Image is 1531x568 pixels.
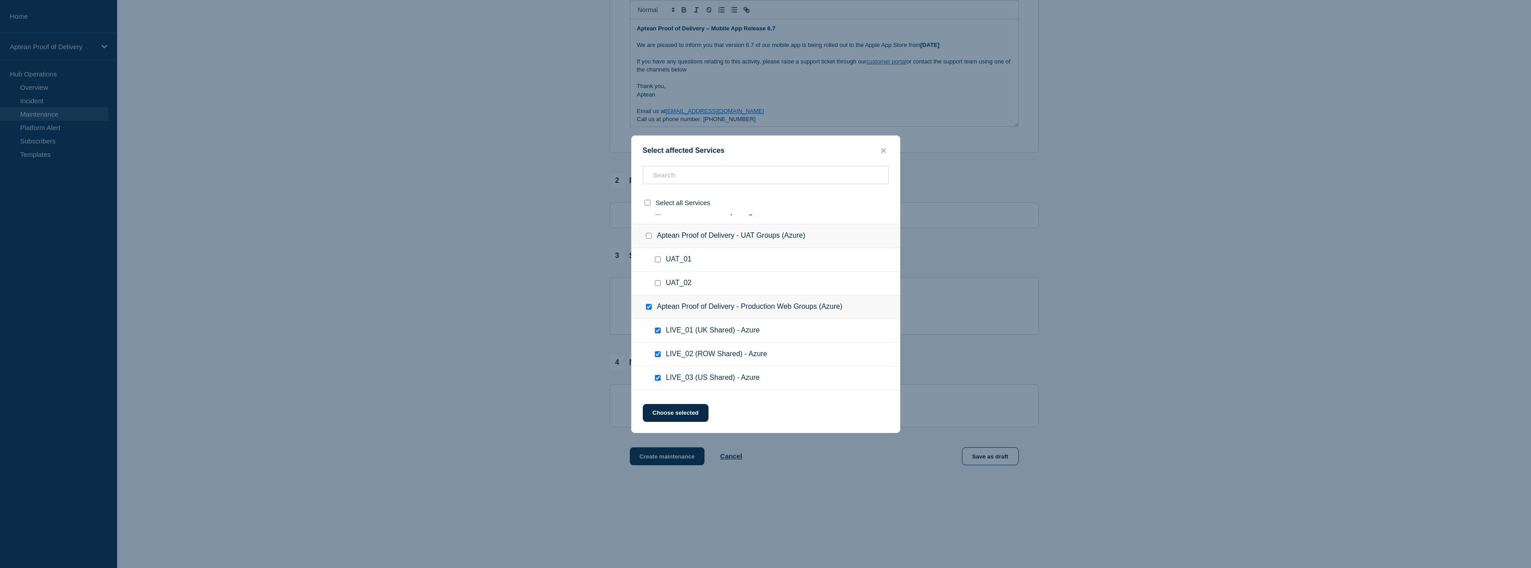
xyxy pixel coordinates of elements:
div: Aptean Proof of Delivery - Production Web Groups (Azure) [632,295,900,319]
span: UAT_01 [666,255,692,264]
input: LIVE_02 (ROW Shared) - Azure checkbox [655,351,661,357]
div: Aptean Proof of Delivery - UAT Groups (Azure) [632,224,900,248]
input: LIVE_01 (UK Shared) - Azure checkbox [655,328,661,333]
input: Search [643,166,889,184]
input: UAT_02 checkbox [655,280,661,286]
input: LIVE_03 (US Shared) - Azure checkbox [655,375,661,381]
div: Select affected Services [632,147,900,155]
button: close button [878,147,889,155]
span: UAT_02 [666,279,692,288]
input: Aptean Proof of Delivery - Production Web Groups (Azure) checkbox [646,304,652,310]
span: Select all Services [656,199,711,206]
input: Aptean Proof of Delivery - UAT Groups (Azure) checkbox [646,233,652,239]
button: Choose selected [643,404,709,422]
span: LIVE_03 (US Shared) - Azure [666,374,760,383]
span: LIVE_02 (ROW Shared) - Azure [666,350,768,359]
input: select all checkbox [645,200,650,206]
span: LIVE_01 (UK Shared) - Azure [666,326,760,335]
input: UAT_01 checkbox [655,257,661,262]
